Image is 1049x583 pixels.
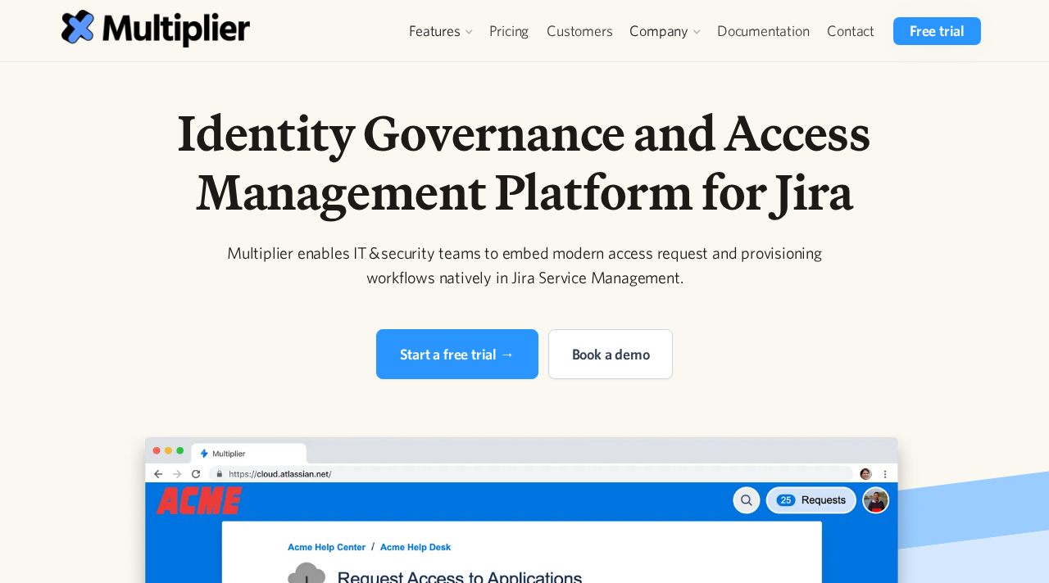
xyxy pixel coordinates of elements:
[210,241,839,290] div: Multiplier enables IT & security teams to embed modern access request and provisioning workflows ...
[572,343,650,365] div: Book a demo
[400,343,515,365] div: Start a free trial →
[621,17,708,45] div: Company
[409,21,460,41] div: Features
[629,21,688,41] div: Company
[401,17,479,45] div: Features
[548,329,674,379] a: Book a demo
[538,17,621,45] a: Customers
[708,17,818,45] a: Documentation
[105,103,944,221] h1: Identity Governance and Access Management Platform for Jira
[893,17,981,45] a: Free trial
[480,17,538,45] a: Pricing
[818,17,883,45] a: Contact
[376,329,538,379] a: Start a free trial →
